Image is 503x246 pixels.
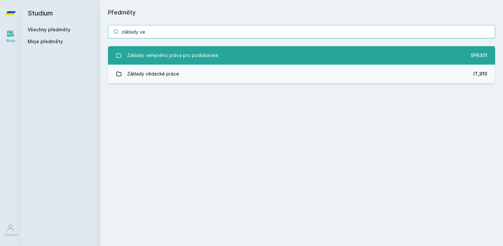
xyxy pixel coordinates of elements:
div: Uživatel [4,232,17,237]
a: Study [1,26,20,46]
div: Základy vědecké práce [127,67,179,80]
a: Základy vědecké práce IT_910 [108,65,495,83]
h1: Předměty [108,8,495,17]
div: 5PR301 [471,52,487,59]
div: IT_910 [473,71,487,77]
span: Moje předměty [28,38,63,45]
div: Study [6,38,15,43]
a: Základy veřejného práva pro podnikatele 5PR301 [108,46,495,65]
a: Všechny předměty [28,27,70,32]
a: Uživatel [1,221,20,241]
input: Název nebo ident předmětu… [108,25,495,38]
div: Základy veřejného práva pro podnikatele [127,49,218,62]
